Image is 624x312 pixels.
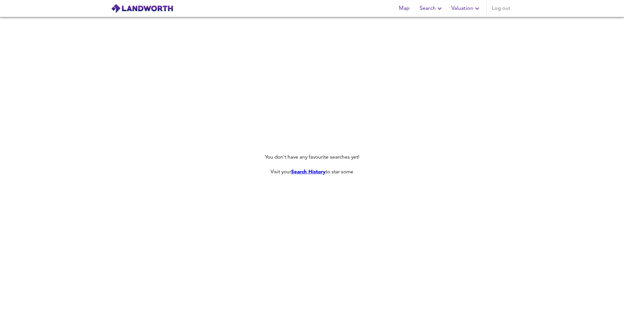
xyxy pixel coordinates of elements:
div: Visit your to star some [271,168,353,176]
span: Valuation [451,4,481,13]
span: Log out [492,4,510,13]
a: Search History [291,169,326,175]
button: Log out [489,2,513,15]
img: logo [111,4,173,13]
button: Search [417,2,446,15]
span: Map [396,4,412,13]
span: Search [420,4,444,13]
button: Map [394,2,414,15]
div: You don't have any favourite searches yet! [265,154,359,175]
button: Valuation [449,2,484,15]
